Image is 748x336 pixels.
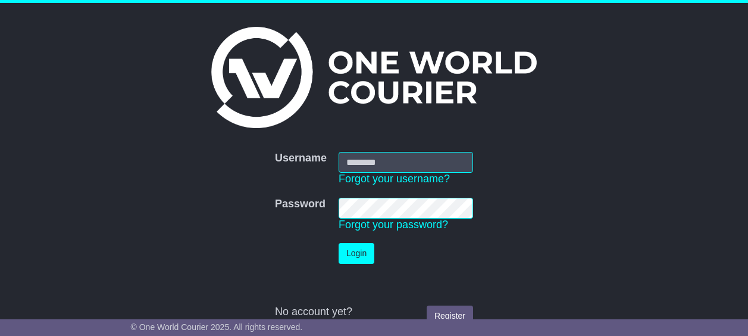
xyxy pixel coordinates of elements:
[427,306,473,326] a: Register
[339,243,374,264] button: Login
[339,219,448,231] a: Forgot your password?
[275,152,327,165] label: Username
[131,322,303,332] span: © One World Courier 2025. All rights reserved.
[211,27,536,128] img: One World
[275,306,473,319] div: No account yet?
[339,173,450,185] a: Forgot your username?
[275,198,326,211] label: Password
